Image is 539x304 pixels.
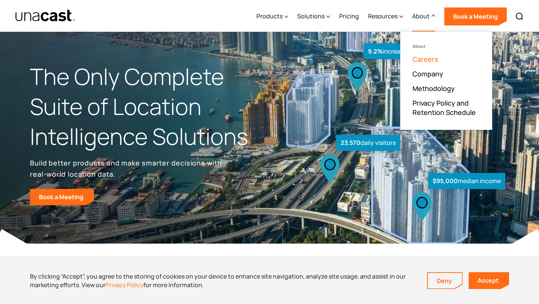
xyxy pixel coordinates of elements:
div: Resources [368,12,398,21]
strong: 23,570 [341,139,360,147]
a: Book a Meeting [444,7,507,25]
div: Products [256,1,288,32]
div: Resources [368,1,403,32]
h1: The Only Complete Suite of Location Intelligence Solutions [30,62,269,151]
img: Unacast text logo [15,9,76,22]
a: Book a Meeting [30,189,94,205]
div: About [412,1,435,32]
div: daily visitors [336,135,400,151]
strong: 9.2% [368,47,383,55]
div: Solutions [297,1,330,32]
strong: $95,000 [433,177,458,185]
a: Careers [412,55,438,64]
div: By clicking “Accept”, you agree to the storing of cookies on your device to enhance site navigati... [30,272,416,289]
a: Deny [428,273,462,289]
a: Privacy Policy and Retention Schedule [412,98,480,117]
div: Products [256,12,283,21]
div: median income [428,173,505,189]
div: increase in foot traffic [363,43,449,60]
div: Solutions [297,12,325,21]
a: Methodology [412,84,455,93]
p: Build better products and make smarter decisions with real-world location data. [30,157,225,180]
div: About [412,44,480,49]
div: About [412,12,430,21]
img: Search icon [515,12,524,21]
a: home [15,9,76,22]
a: Company [412,69,443,78]
a: Accept [469,272,509,289]
nav: About [400,31,492,130]
a: Pricing [339,1,359,32]
a: Privacy Policy [106,281,143,289]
